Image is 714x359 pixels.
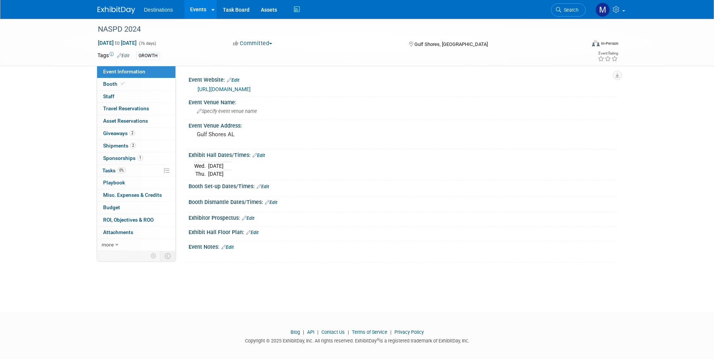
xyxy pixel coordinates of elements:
[97,91,175,103] a: Staff
[103,155,143,161] span: Sponsorships
[242,216,254,221] a: Edit
[121,82,125,86] i: Booth reservation complete
[97,128,175,140] a: Giveaways2
[97,78,175,90] a: Booth
[160,251,175,261] td: Toggle Event Tabs
[97,140,175,152] a: Shipments2
[189,212,617,222] div: Exhibitor Prospectus:
[592,40,600,46] img: Format-Inperson.png
[194,170,208,178] td: Thu.
[198,86,251,92] a: [URL][DOMAIN_NAME]
[189,181,617,190] div: Booth Set-up Dates/Times:
[103,143,136,149] span: Shipments
[97,40,137,46] span: [DATE] [DATE]
[147,251,160,261] td: Personalize Event Tab Strip
[97,177,175,189] a: Playbook
[138,41,156,46] span: (76 days)
[189,74,617,84] div: Event Website:
[103,105,149,111] span: Travel Reservations
[97,6,135,14] img: ExhibitDay
[102,167,126,173] span: Tasks
[130,143,136,148] span: 2
[253,153,265,158] a: Edit
[117,167,126,173] span: 0%
[208,162,224,170] td: [DATE]
[541,39,619,50] div: Event Format
[97,165,175,177] a: Tasks0%
[346,329,351,335] span: |
[97,103,175,115] a: Travel Reservations
[189,196,617,206] div: Booth Dismantle Dates/Times:
[103,229,133,235] span: Attachments
[189,227,617,236] div: Exhibit Hall Floor Plan:
[97,66,175,78] a: Event Information
[227,78,239,83] a: Edit
[103,204,120,210] span: Budget
[97,152,175,164] a: Sponsorships1
[103,130,135,136] span: Giveaways
[265,200,277,205] a: Edit
[208,170,224,178] td: [DATE]
[197,131,359,138] pre: Gulf Shores AL
[189,149,617,159] div: Exhibit Hall Dates/Times:
[144,7,173,13] span: Destinations
[103,81,126,87] span: Booth
[103,68,145,75] span: Event Information
[189,241,617,251] div: Event Notes:
[103,93,114,99] span: Staff
[598,52,618,55] div: Event Rating
[221,245,234,250] a: Edit
[103,179,125,186] span: Playbook
[97,239,175,251] a: more
[97,115,175,127] a: Asset Reservations
[394,329,424,335] a: Privacy Policy
[95,23,574,36] div: NASPD 2024
[246,230,259,235] a: Edit
[189,97,617,106] div: Event Venue Name:
[377,338,379,342] sup: ®
[103,192,162,198] span: Misc. Expenses & Credits
[291,329,300,335] a: Blog
[97,227,175,239] a: Attachments
[129,130,135,136] span: 2
[601,41,618,46] div: In-Person
[97,52,129,60] td: Tags
[114,40,121,46] span: to
[595,3,610,17] img: Melissa Schattenberg
[257,184,269,189] a: Edit
[230,40,275,47] button: Committed
[414,41,488,47] span: Gulf Shores, [GEOGRAPHIC_DATA]
[97,189,175,201] a: Misc. Expenses & Credits
[561,7,579,13] span: Search
[117,53,129,58] a: Edit
[551,3,586,17] a: Search
[103,118,148,124] span: Asset Reservations
[321,329,345,335] a: Contact Us
[97,202,175,214] a: Budget
[97,214,175,226] a: ROI, Objectives & ROO
[388,329,393,335] span: |
[103,217,154,223] span: ROI, Objectives & ROO
[352,329,387,335] a: Terms of Service
[301,329,306,335] span: |
[194,162,208,170] td: Wed.
[197,108,257,114] span: Specify event venue name
[307,329,314,335] a: API
[189,120,617,129] div: Event Venue Address:
[315,329,320,335] span: |
[102,242,114,248] span: more
[137,155,143,161] span: 1
[136,52,160,60] div: GROWTH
